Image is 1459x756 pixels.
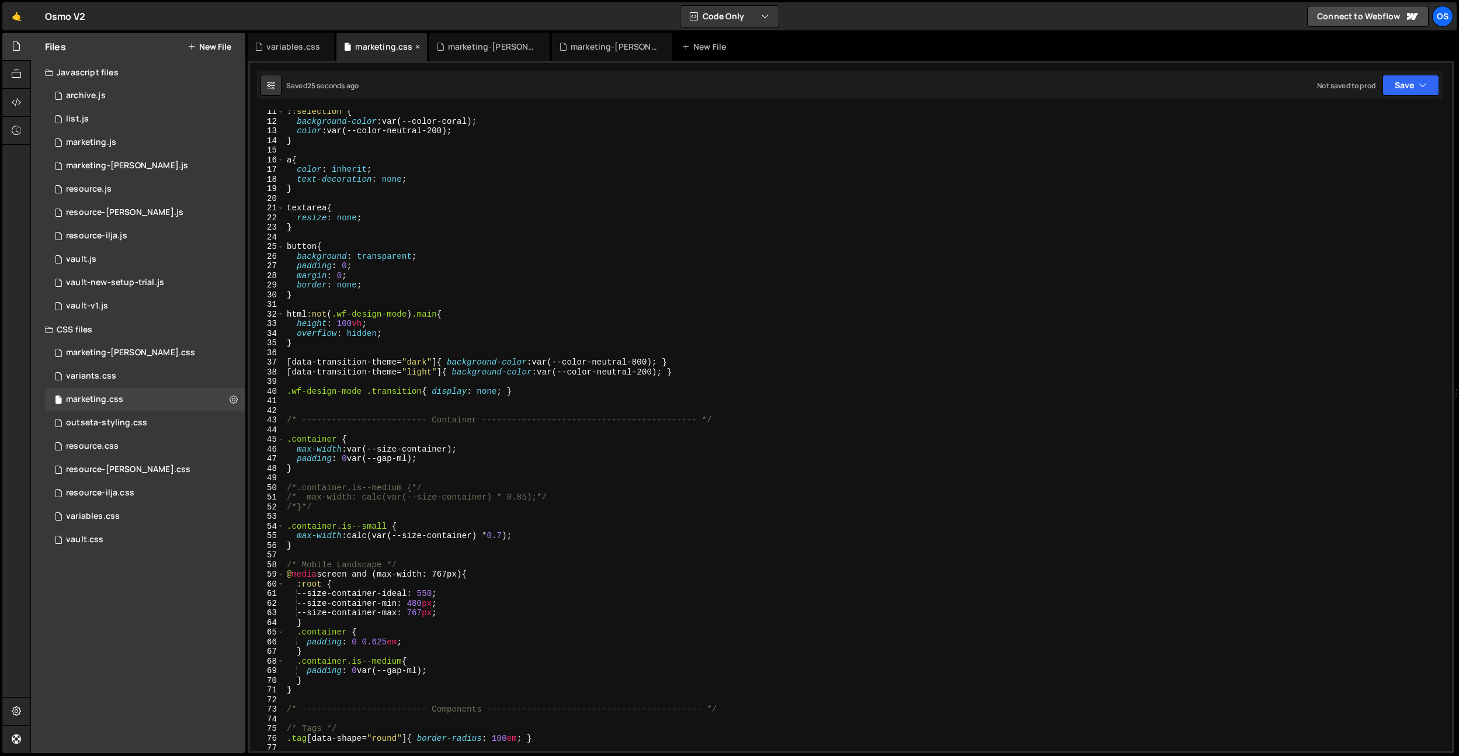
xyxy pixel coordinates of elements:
[571,41,658,53] div: marketing-[PERSON_NAME].js
[250,194,284,204] div: 20
[66,161,188,171] div: marketing-[PERSON_NAME].js
[45,248,245,271] div: 16596/45133.js
[45,154,245,178] div: 16596/45424.js
[250,213,284,223] div: 22
[250,445,284,455] div: 46
[250,261,284,271] div: 27
[250,522,284,532] div: 54
[250,310,284,320] div: 32
[250,464,284,474] div: 48
[250,367,284,377] div: 38
[2,2,31,30] a: 🤙
[66,464,190,475] div: resource-[PERSON_NAME].css
[66,394,123,405] div: marketing.css
[250,175,284,185] div: 18
[250,126,284,136] div: 13
[250,145,284,155] div: 15
[45,341,245,365] div: 16596/46284.css
[250,743,284,753] div: 77
[66,207,183,218] div: resource-[PERSON_NAME].js
[1382,75,1439,96] button: Save
[250,358,284,367] div: 37
[250,377,284,387] div: 39
[250,676,284,686] div: 70
[250,280,284,290] div: 29
[31,61,245,84] div: Javascript files
[66,348,195,358] div: marketing-[PERSON_NAME].css
[250,155,284,165] div: 16
[250,724,284,734] div: 75
[66,231,127,241] div: resource-ilja.js
[250,435,284,445] div: 45
[45,481,245,505] div: 16596/46198.css
[45,178,245,201] div: 16596/46183.js
[250,425,284,435] div: 44
[66,254,96,265] div: vault.js
[45,411,245,435] div: 16596/45156.css
[250,406,284,416] div: 42
[250,637,284,647] div: 66
[66,114,89,124] div: list.js
[1432,6,1453,27] a: Os
[250,483,284,493] div: 50
[250,290,284,300] div: 30
[250,473,284,483] div: 49
[45,40,66,53] h2: Files
[45,294,245,318] div: 16596/45132.js
[250,695,284,705] div: 72
[250,493,284,502] div: 51
[250,271,284,281] div: 28
[250,550,284,560] div: 57
[45,201,245,224] div: 16596/46194.js
[250,502,284,512] div: 52
[682,41,731,53] div: New File
[250,560,284,570] div: 58
[250,627,284,637] div: 65
[31,318,245,341] div: CSS files
[250,252,284,262] div: 26
[250,541,284,551] div: 56
[66,535,103,545] div: vault.css
[250,107,284,117] div: 11
[250,666,284,676] div: 69
[250,242,284,252] div: 25
[250,589,284,599] div: 61
[250,657,284,667] div: 68
[45,505,245,528] div: 16596/45154.css
[66,418,147,428] div: outseta-styling.css
[66,278,164,288] div: vault-new-setup-trial.js
[45,84,245,107] div: 16596/46210.js
[250,608,284,618] div: 63
[307,81,359,91] div: 25 seconds ago
[250,348,284,358] div: 36
[250,300,284,310] div: 31
[250,580,284,589] div: 60
[250,387,284,397] div: 40
[448,41,536,53] div: marketing-[PERSON_NAME].css
[45,224,245,248] div: 16596/46195.js
[286,81,359,91] div: Saved
[250,599,284,609] div: 62
[66,488,134,498] div: resource-ilja.css
[680,6,779,27] button: Code Only
[250,531,284,541] div: 55
[187,42,231,51] button: New File
[250,618,284,628] div: 64
[250,117,284,127] div: 12
[250,705,284,715] div: 73
[45,458,245,481] div: 16596/46196.css
[45,131,245,154] div: 16596/45422.js
[45,388,245,411] div: 16596/45446.css
[66,441,119,452] div: resource.css
[45,107,245,131] div: 16596/45151.js
[250,319,284,329] div: 33
[250,329,284,339] div: 34
[250,396,284,406] div: 41
[250,203,284,213] div: 21
[45,528,245,552] div: 16596/45153.css
[1307,6,1429,27] a: Connect to Webflow
[250,338,284,348] div: 35
[250,685,284,695] div: 71
[1317,81,1375,91] div: Not saved to prod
